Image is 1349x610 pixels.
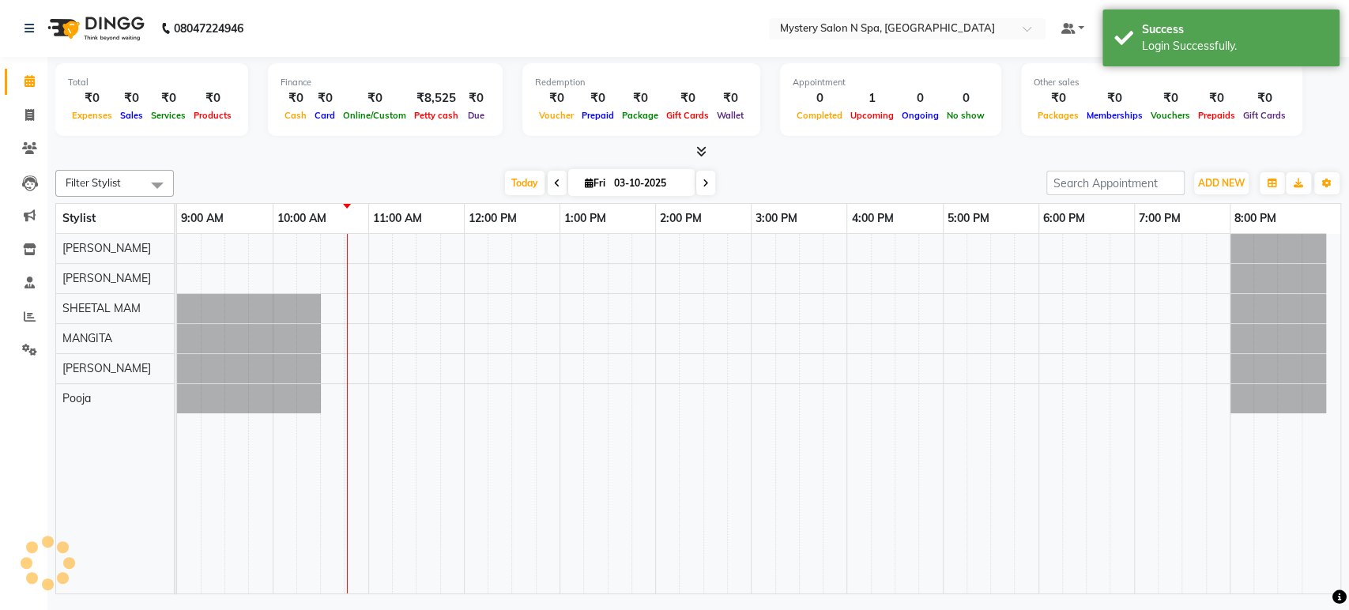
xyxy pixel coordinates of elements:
[62,391,91,405] span: Pooja
[410,110,462,121] span: Petty cash
[462,89,490,107] div: ₹0
[1194,110,1239,121] span: Prepaids
[1135,207,1185,230] a: 7:00 PM
[618,110,662,121] span: Package
[847,207,897,230] a: 4:00 PM
[1142,38,1328,55] div: Login Successfully.
[174,6,243,51] b: 08047224946
[1039,207,1089,230] a: 6:00 PM
[662,89,713,107] div: ₹0
[190,110,236,121] span: Products
[190,89,236,107] div: ₹0
[281,110,311,121] span: Cash
[273,207,330,230] a: 10:00 AM
[66,176,121,189] span: Filter Stylist
[339,110,410,121] span: Online/Custom
[1083,110,1147,121] span: Memberships
[944,207,993,230] a: 5:00 PM
[1198,177,1245,189] span: ADD NEW
[898,110,943,121] span: Ongoing
[40,6,149,51] img: logo
[62,361,151,375] span: [PERSON_NAME]
[464,110,488,121] span: Due
[1034,110,1083,121] span: Packages
[846,89,898,107] div: 1
[609,171,688,195] input: 2025-10-03
[581,177,609,189] span: Fri
[535,76,748,89] div: Redemption
[1239,110,1290,121] span: Gift Cards
[578,110,618,121] span: Prepaid
[1194,172,1249,194] button: ADD NEW
[68,76,236,89] div: Total
[62,211,96,225] span: Stylist
[465,207,521,230] a: 12:00 PM
[898,89,943,107] div: 0
[1230,207,1280,230] a: 8:00 PM
[578,89,618,107] div: ₹0
[281,89,311,107] div: ₹0
[68,89,116,107] div: ₹0
[281,76,490,89] div: Finance
[943,110,989,121] span: No show
[339,89,410,107] div: ₹0
[846,110,898,121] span: Upcoming
[311,89,339,107] div: ₹0
[62,331,112,345] span: MANGITA
[62,241,151,255] span: [PERSON_NAME]
[752,207,801,230] a: 3:00 PM
[1194,89,1239,107] div: ₹0
[662,110,713,121] span: Gift Cards
[1034,89,1083,107] div: ₹0
[793,89,846,107] div: 0
[713,89,748,107] div: ₹0
[147,89,190,107] div: ₹0
[1239,89,1290,107] div: ₹0
[1046,171,1185,195] input: Search Appointment
[713,110,748,121] span: Wallet
[535,110,578,121] span: Voucher
[62,271,151,285] span: [PERSON_NAME]
[793,110,846,121] span: Completed
[505,171,544,195] span: Today
[1147,89,1194,107] div: ₹0
[560,207,610,230] a: 1:00 PM
[943,89,989,107] div: 0
[177,207,228,230] a: 9:00 AM
[618,89,662,107] div: ₹0
[68,110,116,121] span: Expenses
[311,110,339,121] span: Card
[535,89,578,107] div: ₹0
[793,76,989,89] div: Appointment
[116,110,147,121] span: Sales
[1034,76,1290,89] div: Other sales
[656,207,706,230] a: 2:00 PM
[410,89,462,107] div: ₹8,525
[1147,110,1194,121] span: Vouchers
[62,301,141,315] span: SHEETAL MAM
[116,89,147,107] div: ₹0
[369,207,426,230] a: 11:00 AM
[147,110,190,121] span: Services
[1142,21,1328,38] div: Success
[1083,89,1147,107] div: ₹0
